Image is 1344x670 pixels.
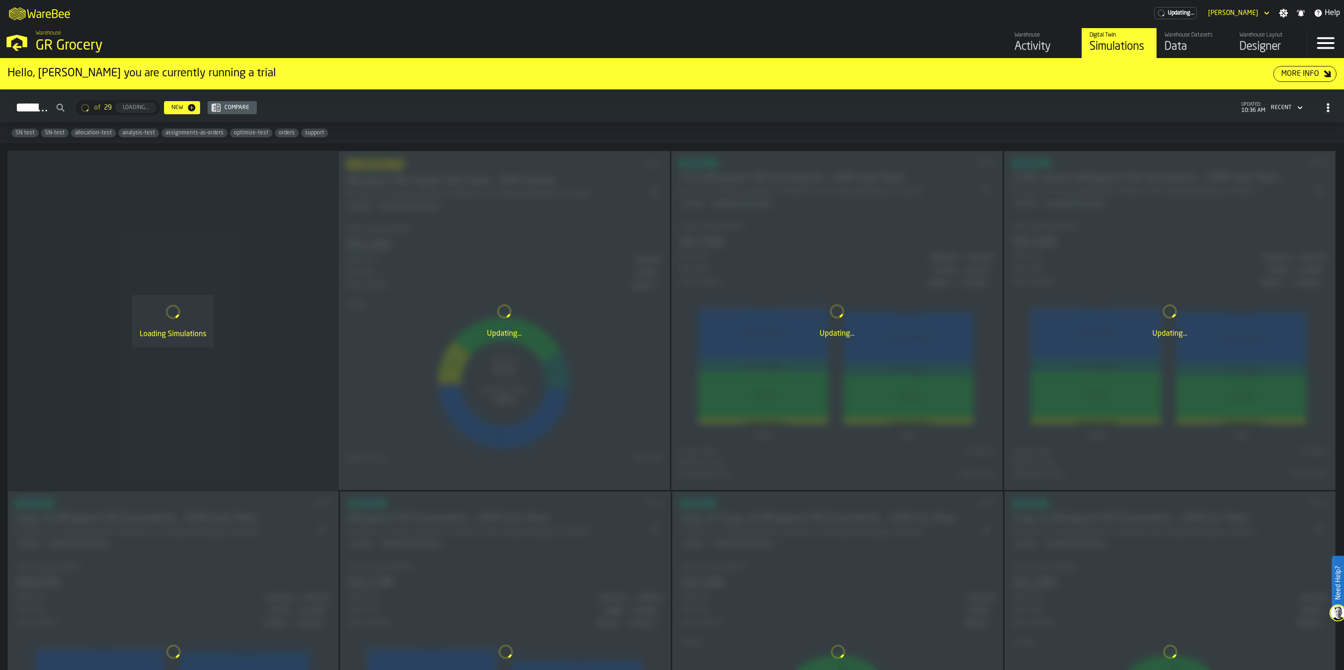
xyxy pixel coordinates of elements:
div: DropdownMenuValue-4 [1267,102,1305,113]
div: Warehouse Layout [1239,32,1299,38]
span: support [301,130,328,136]
div: DropdownMenuValue-4 [1271,104,1292,111]
a: link-to-/wh/i/e451d98b-95f6-4604-91ff-c80219f9c36d/simulations [1082,28,1157,58]
div: ButtonLoadMore-Loading...-Prev-First-Last [72,100,164,115]
div: Designer [1239,39,1299,54]
span: Warehouse [36,30,61,37]
span: orders [275,130,299,136]
div: ItemListCard-DashboardItemContainer [1004,151,1336,490]
a: link-to-/wh/i/e451d98b-95f6-4604-91ff-c80219f9c36d/designer [1232,28,1307,58]
span: 29 [104,104,112,111]
button: button-Loading... [115,103,157,113]
div: Hello, [PERSON_NAME] you are currently running a trial [7,66,1273,81]
div: Updating... [679,328,995,339]
span: analysis-test [119,130,159,136]
div: Loading... [119,104,153,111]
span: SN test [12,130,38,136]
div: DropdownMenuValue-Jessica Derkacz [1208,9,1258,17]
div: Activity [1015,39,1074,54]
div: New [168,104,187,111]
label: button-toggle-Settings [1275,8,1292,18]
span: SN-test [41,130,68,136]
div: ItemListCard-DashboardItemContainer [671,151,1003,490]
label: button-toggle-Notifications [1292,8,1309,18]
span: of [94,104,100,111]
span: Updating... [1168,10,1195,16]
div: Warehouse [1015,32,1074,38]
span: 10:36 AM [1241,107,1265,114]
div: Updating... [1012,328,1328,339]
button: button-More Info [1273,66,1337,82]
div: GR Grocery [36,37,289,54]
div: Updating... [346,328,662,339]
span: optimize-test [230,130,272,136]
span: allocation-test [71,130,116,136]
div: Warehouse Datasets [1165,32,1224,38]
label: button-toggle-Help [1310,7,1344,19]
div: More Info [1277,68,1323,80]
button: button-New [164,101,200,114]
label: Need Help? [1333,557,1343,609]
div: ItemListCard-DashboardItemContainer [338,151,670,490]
span: Help [1325,7,1340,19]
span: updated: [1241,102,1265,107]
div: Data [1165,39,1224,54]
a: link-to-/wh/i/e451d98b-95f6-4604-91ff-c80219f9c36d/pricing/ [1154,7,1197,19]
div: Menu Subscription [1154,7,1197,19]
a: link-to-/wh/i/e451d98b-95f6-4604-91ff-c80219f9c36d/feed/ [1007,28,1082,58]
div: DropdownMenuValue-Jessica Derkacz [1204,7,1271,19]
div: Digital Twin [1090,32,1149,38]
a: link-to-/wh/i/e451d98b-95f6-4604-91ff-c80219f9c36d/data [1157,28,1232,58]
span: assignments-as-orders [162,130,227,136]
label: button-toggle-Menu [1307,28,1344,58]
div: Loading Simulations [140,329,206,340]
div: Compare [221,104,253,111]
div: Simulations [1090,39,1149,54]
button: button-Compare [208,101,257,114]
div: ItemListCard- [7,151,338,491]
